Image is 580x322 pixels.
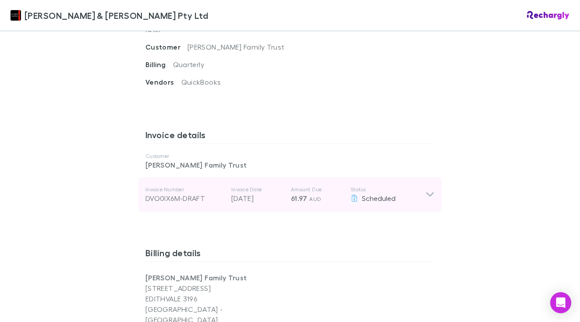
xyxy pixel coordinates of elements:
[231,193,284,204] p: [DATE]
[145,193,224,204] div: DVO0IX6M-DRAFT
[145,43,187,51] span: Customer
[527,11,569,20] img: Rechargly Logo
[362,194,396,202] span: Scheduled
[145,160,435,170] p: [PERSON_NAME] Family Trust
[309,196,321,202] span: AUD
[145,153,435,160] p: Customer
[350,186,425,193] p: Status
[145,129,435,143] h3: Invoice details
[291,186,343,193] p: Amount Due
[173,60,204,68] span: Quarterly
[145,283,290,293] p: [STREET_ADDRESS]
[25,9,208,22] span: [PERSON_NAME] & [PERSON_NAME] Pty Ltd
[291,194,308,203] span: 61.97
[145,78,181,86] span: Vendors
[145,293,290,304] p: EDITHVALE 3196
[145,60,173,69] span: Billing
[550,292,571,313] div: Open Intercom Messenger
[231,186,284,193] p: Invoice Date
[187,43,285,51] span: [PERSON_NAME] Family Trust
[11,10,21,21] img: Douglas & Harrison Pty Ltd's Logo
[145,272,290,283] p: [PERSON_NAME] Family Trust
[181,78,221,86] span: QuickBooks
[145,247,435,261] h3: Billing details
[145,186,224,193] p: Invoice Number
[138,177,442,212] div: Invoice NumberDVO0IX6M-DRAFTInvoice Date[DATE]Amount Due61.97 AUDStatusScheduled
